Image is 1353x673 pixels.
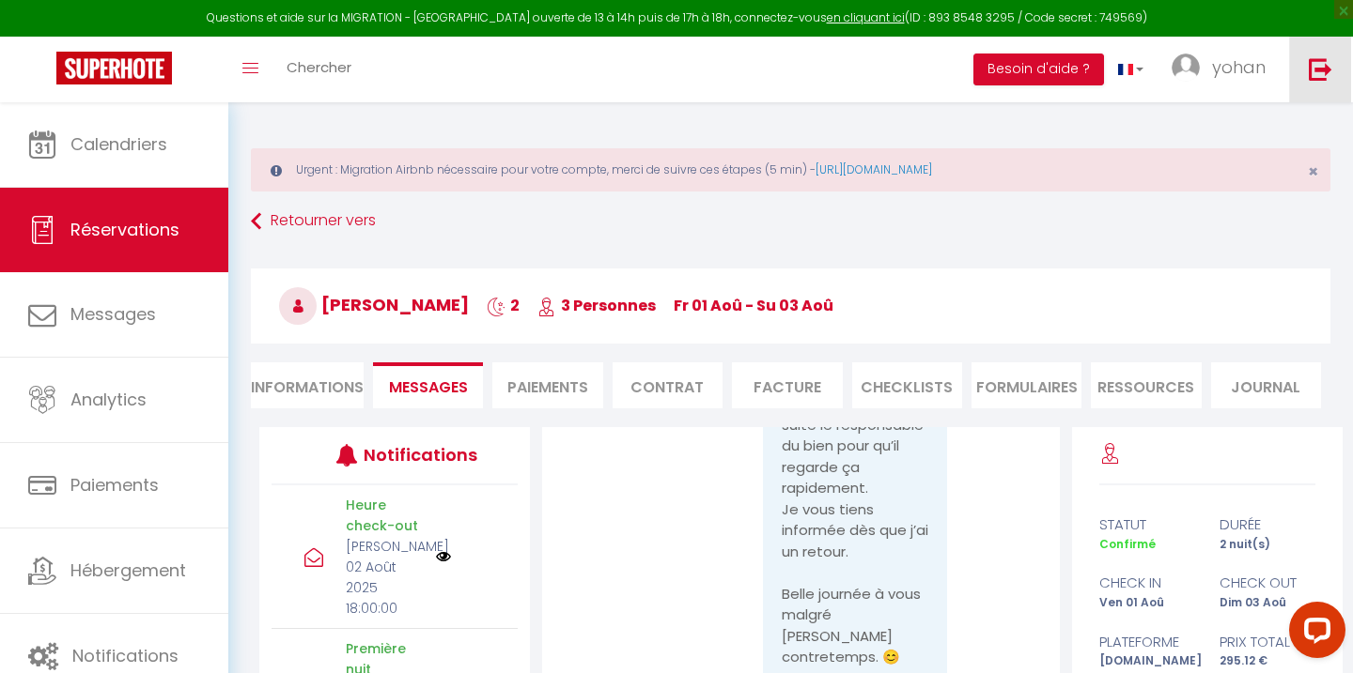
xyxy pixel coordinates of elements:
[1207,594,1328,612] div: Dim 03 Aoû
[613,362,723,408] li: Contrat
[1087,652,1207,670] div: [DOMAIN_NAME]
[782,288,928,668] pre: [PERSON_NAME], Je suis vraiment désolé pour ce souci avec Internet. Je préviens tout de suite le ...
[1211,362,1321,408] li: Journal
[1207,536,1328,554] div: 2 nuit(s)
[1087,572,1207,594] div: check in
[1087,631,1207,653] div: Plateforme
[436,549,451,564] img: NO IMAGE
[389,376,468,398] span: Messages
[674,295,833,316] span: Fr 01 Aoû - Su 03 Aoû
[272,37,365,102] a: Chercher
[279,293,469,316] span: [PERSON_NAME]
[972,362,1081,408] li: FORMULAIRES
[56,52,172,84] img: Super Booking
[1091,362,1201,408] li: Ressources
[1207,572,1328,594] div: check out
[1308,160,1318,183] span: ×
[251,148,1330,191] div: Urgent : Migration Airbnb nécessaire pour votre compte, merci de suivre ces étapes (5 min) -
[816,161,932,177] a: [URL][DOMAIN_NAME]
[1099,536,1156,552] span: Confirmé
[70,218,179,241] span: Réservations
[1207,513,1328,536] div: durée
[346,536,424,619] p: [PERSON_NAME] 02 Août 2025 18:00:00
[70,558,186,582] span: Hébergement
[251,362,364,408] li: Informations
[827,9,905,25] a: en cliquant ici
[537,295,656,316] span: 3 Personnes
[1212,55,1266,79] span: yohan
[1087,513,1207,536] div: statut
[1309,57,1332,81] img: logout
[852,362,962,408] li: CHECKLISTS
[1308,163,1318,180] button: Close
[70,388,147,411] span: Analytics
[70,132,167,156] span: Calendriers
[287,57,351,77] span: Chercher
[70,302,156,326] span: Messages
[70,473,159,497] span: Paiements
[492,362,602,408] li: Paiements
[1274,594,1353,673] iframe: LiveChat chat widget
[1158,37,1289,102] a: ... yohan
[973,54,1104,85] button: Besoin d'aide ?
[1207,652,1328,670] div: 295.12 €
[1207,631,1328,653] div: Prix total
[346,495,424,536] p: Heure check-out
[1172,54,1200,82] img: ...
[364,434,466,476] h3: Notifications
[251,205,1330,238] a: Retourner vers
[732,362,842,408] li: Facture
[72,644,179,667] span: Notifications
[1087,594,1207,612] div: Ven 01 Aoû
[487,295,520,316] span: 2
